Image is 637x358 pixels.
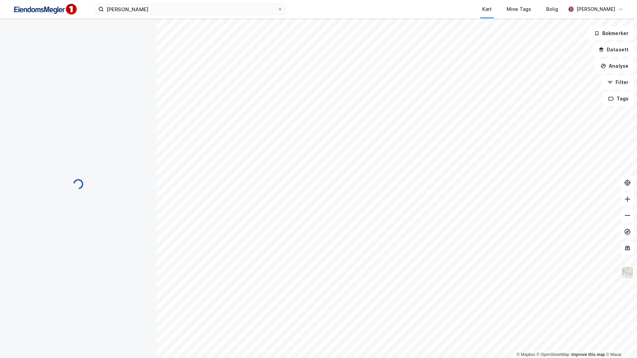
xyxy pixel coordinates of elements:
iframe: Chat Widget [603,325,637,358]
button: Tags [603,92,634,105]
div: [PERSON_NAME] [576,5,615,13]
input: Søk på adresse, matrikkel, gårdeiere, leietakere eller personer [104,4,277,14]
a: OpenStreetMap [537,352,570,357]
img: spinner.a6d8c91a73a9ac5275cf975e30b51cfb.svg [73,179,84,190]
div: Bolig [546,5,558,13]
div: Kontrollprogram for chat [603,325,637,358]
div: Kart [482,5,492,13]
a: Mapbox [517,352,535,357]
button: Datasett [593,43,634,56]
button: Bokmerker [588,27,634,40]
img: Z [621,266,634,279]
button: Filter [602,76,634,89]
a: Improve this map [571,352,605,357]
div: Mine Tags [507,5,531,13]
button: Analyse [595,59,634,73]
img: F4PB6Px+NJ5v8B7XTbfpPpyloAAAAASUVORK5CYII= [11,2,79,17]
